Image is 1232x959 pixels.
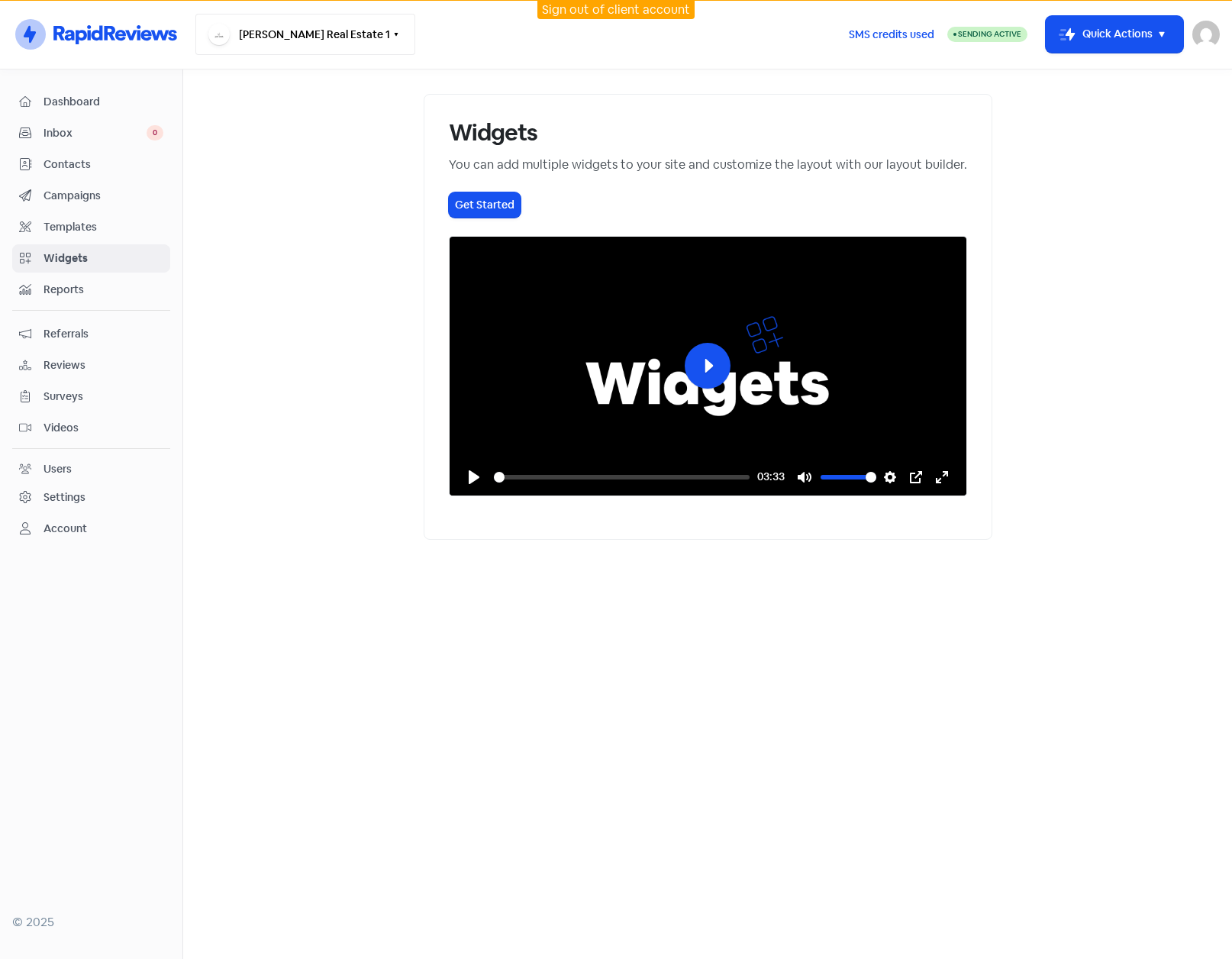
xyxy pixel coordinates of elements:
input: Volume [821,470,876,485]
a: Campaigns [12,182,170,210]
a: Inbox 0 [12,119,170,147]
div: Current time [757,468,785,486]
span: Referrals [44,326,163,342]
span: 0 [147,125,163,140]
div: You can add multiple widgets to your site and customize the layout with our layout builder. [449,156,967,174]
div: Users [44,461,72,477]
a: Referrals [12,320,170,348]
a: Sending Active [947,25,1027,44]
span: Reports [44,282,163,298]
span: Templates [44,219,163,235]
h1: Widgets [449,119,967,147]
div: Settings [44,489,85,505]
button: Quick Actions [1046,16,1183,53]
a: Surveys [12,383,170,411]
span: Inbox [44,125,147,141]
a: Users [12,455,170,483]
span: SMS credits used [849,27,934,43]
div: Account [44,521,87,537]
a: Account [12,515,170,543]
a: Contacts [12,150,170,179]
a: Dashboard [12,88,170,116]
span: Sending Active [958,29,1021,39]
button: Get Started [449,192,521,218]
button: Play [462,465,486,489]
a: Videos [12,414,170,442]
button: [PERSON_NAME] Real Estate 1 [195,14,415,55]
div: © 2025 [12,913,170,932]
a: Reports [12,276,170,304]
img: User [1192,21,1220,48]
a: SMS credits used [836,25,947,41]
a: Sign out of client account [542,2,690,18]
span: Campaigns [44,188,163,204]
a: Settings [12,483,170,512]
span: Surveys [44,389,163,405]
a: Templates [12,213,170,241]
span: Contacts [44,157,163,173]
span: Videos [44,420,163,436]
input: Seek [494,470,750,485]
a: Reviews [12,351,170,379]
span: Dashboard [44,94,163,110]
button: Play [685,343,730,389]
a: Widgets [12,244,170,273]
span: Widgets [44,250,163,266]
span: Reviews [44,357,163,373]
